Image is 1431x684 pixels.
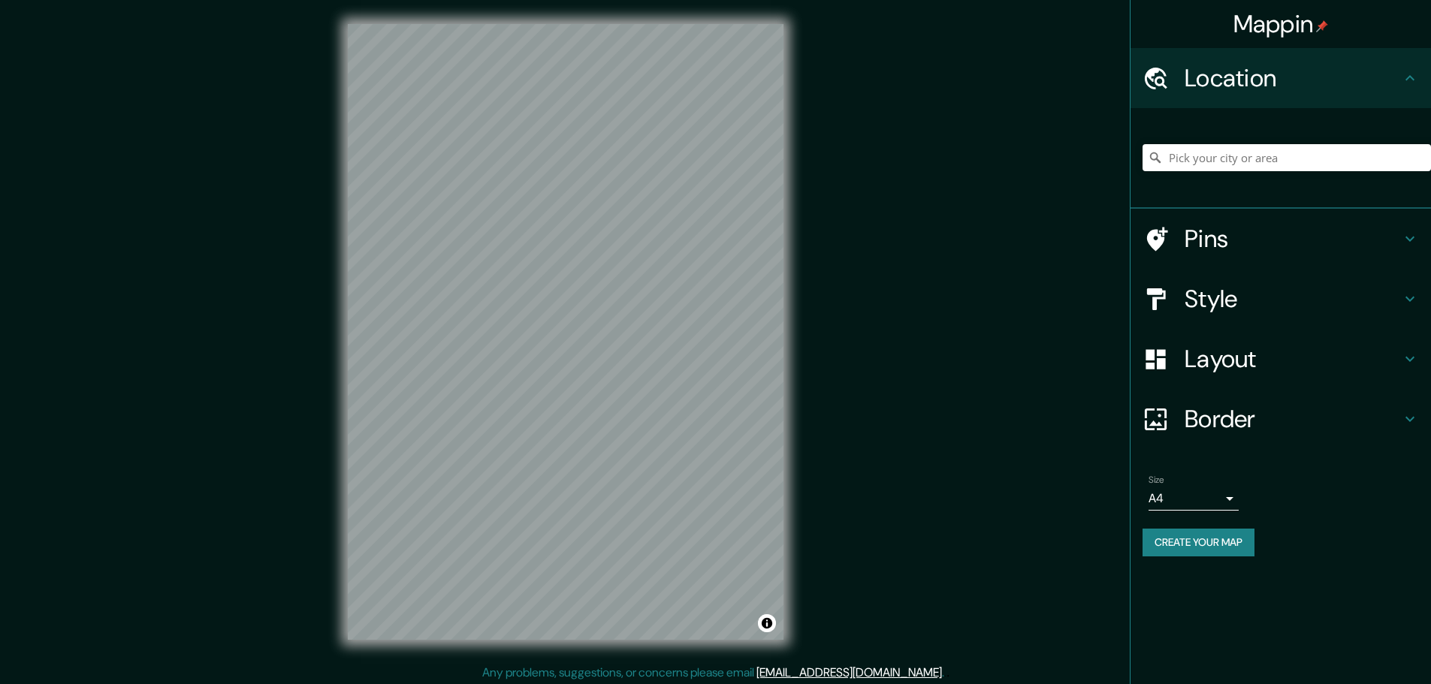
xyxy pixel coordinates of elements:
[1233,9,1329,39] h4: Mappin
[1131,329,1431,389] div: Layout
[946,664,949,682] div: .
[1185,284,1401,314] h4: Style
[1149,474,1164,487] label: Size
[1131,209,1431,269] div: Pins
[348,24,783,640] canvas: Map
[1143,529,1254,556] button: Create your map
[944,664,946,682] div: .
[1143,144,1431,171] input: Pick your city or area
[482,664,944,682] p: Any problems, suggestions, or concerns please email .
[1131,48,1431,108] div: Location
[1131,269,1431,329] div: Style
[1149,487,1239,511] div: A4
[756,664,942,680] a: [EMAIL_ADDRESS][DOMAIN_NAME]
[758,614,776,632] button: Toggle attribution
[1316,20,1328,32] img: pin-icon.png
[1185,63,1401,93] h4: Location
[1185,224,1401,254] h4: Pins
[1131,389,1431,449] div: Border
[1185,344,1401,374] h4: Layout
[1185,404,1401,434] h4: Border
